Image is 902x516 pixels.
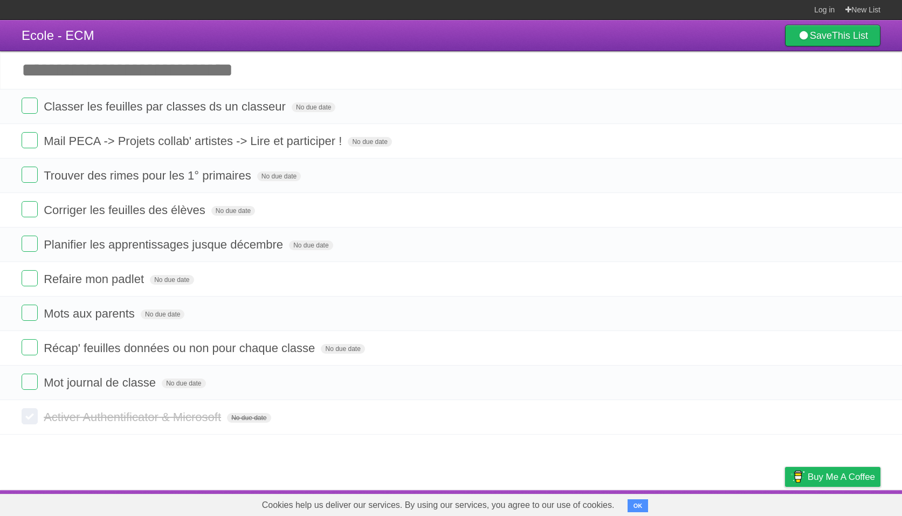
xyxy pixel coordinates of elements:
span: No due date [150,275,194,285]
a: Developers [677,493,721,513]
a: Buy me a coffee [785,467,880,487]
label: Done [22,270,38,286]
a: Terms [734,493,758,513]
span: No due date [257,171,301,181]
span: Refaire mon padlet [44,272,147,286]
span: No due date [141,309,184,319]
span: No due date [348,137,391,147]
img: Buy me a coffee [790,467,805,486]
label: Done [22,339,38,355]
span: No due date [162,379,205,388]
span: Classer les feuilles par classes ds un classeur [44,100,288,113]
span: No due date [321,344,364,354]
label: Done [22,236,38,252]
a: Suggest a feature [813,493,880,513]
a: About [642,493,664,513]
span: Mot journal de classe [44,376,159,389]
label: Done [22,167,38,183]
span: Buy me a coffee [808,467,875,486]
label: Done [22,305,38,321]
span: Récap' feuilles données ou non pour chaque classe [44,341,318,355]
span: No due date [289,240,333,250]
span: No due date [211,206,255,216]
span: Activer Authentificator & Microsoft [44,410,224,424]
span: No due date [292,102,335,112]
a: SaveThis List [785,25,880,46]
span: Planifier les apprentissages jusque décembre [44,238,286,251]
span: Mots aux parents [44,307,137,320]
span: Mail PECA -> Projets collab' artistes -> Lire et participer ! [44,134,345,148]
span: Trouver des rimes pour les 1° primaires [44,169,254,182]
a: Privacy [771,493,799,513]
span: Cookies help us deliver our services. By using our services, you agree to our use of cookies. [251,494,625,516]
button: OK [628,499,649,512]
label: Done [22,132,38,148]
span: Ecole - ECM [22,28,94,43]
b: This List [832,30,868,41]
label: Done [22,408,38,424]
label: Done [22,374,38,390]
label: Done [22,98,38,114]
span: Corriger les feuilles des élèves [44,203,208,217]
span: No due date [227,413,271,423]
label: Done [22,201,38,217]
